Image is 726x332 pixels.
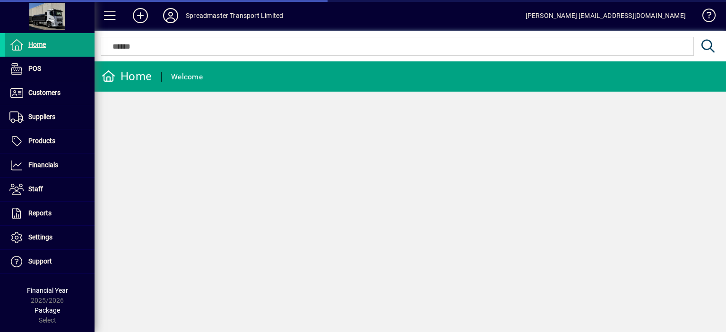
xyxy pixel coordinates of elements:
[186,8,283,23] div: Spreadmaster Transport Limited
[171,69,203,85] div: Welcome
[5,57,95,81] a: POS
[5,129,95,153] a: Products
[5,153,95,177] a: Financials
[125,7,156,24] button: Add
[28,185,43,193] span: Staff
[5,105,95,129] a: Suppliers
[28,161,58,169] span: Financials
[28,113,55,120] span: Suppliers
[5,81,95,105] a: Customers
[28,233,52,241] span: Settings
[5,226,95,249] a: Settings
[35,306,60,314] span: Package
[28,209,52,217] span: Reports
[28,257,52,265] span: Support
[5,178,95,201] a: Staff
[695,2,714,33] a: Knowledge Base
[5,250,95,273] a: Support
[156,7,186,24] button: Profile
[28,89,60,96] span: Customers
[5,202,95,225] a: Reports
[28,137,55,145] span: Products
[28,41,46,48] span: Home
[102,69,152,84] div: Home
[27,287,68,294] span: Financial Year
[526,8,686,23] div: [PERSON_NAME] [EMAIL_ADDRESS][DOMAIN_NAME]
[28,65,41,72] span: POS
